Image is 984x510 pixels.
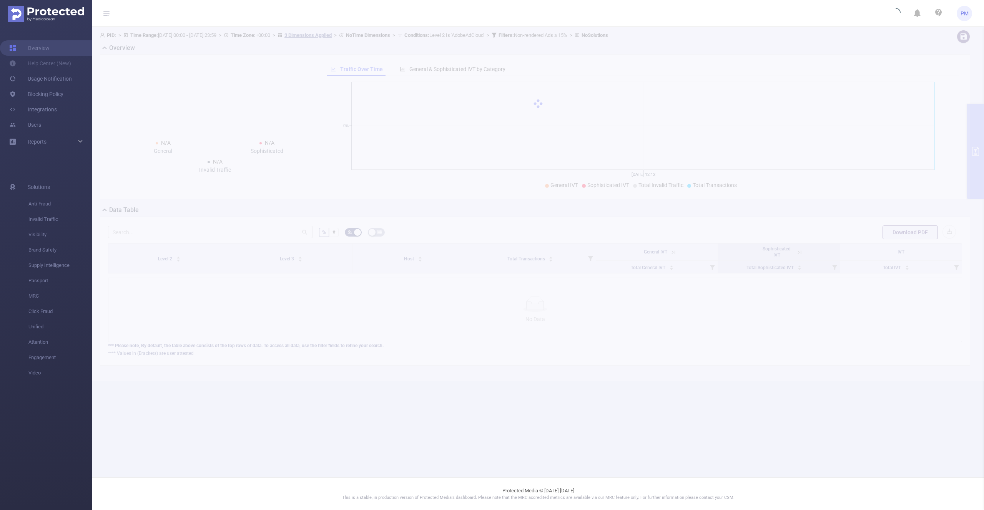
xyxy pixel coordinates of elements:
i: icon: loading [891,8,901,19]
a: Users [9,117,41,132]
span: Passport [28,273,92,288]
span: MRC [28,288,92,304]
span: Invalid Traffic [28,212,92,227]
span: PM [961,6,969,21]
a: Usage Notification [9,71,72,86]
span: Engagement [28,350,92,365]
footer: Protected Media © [DATE]-[DATE] [92,477,984,510]
span: Video [28,365,92,381]
span: Unified [28,319,92,334]
img: Protected Media [8,6,84,22]
a: Integrations [9,102,57,117]
span: Click Fraud [28,304,92,319]
a: Overview [9,40,50,56]
span: Solutions [28,179,50,195]
span: Visibility [28,227,92,242]
p: This is a stable, in production version of Protected Media's dashboard. Please note that the MRC ... [111,495,965,501]
a: Blocking Policy [9,86,63,102]
span: Attention [28,334,92,350]
span: Anti-Fraud [28,196,92,212]
span: Reports [28,139,47,145]
span: Supply Intelligence [28,258,92,273]
span: Brand Safety [28,242,92,258]
a: Reports [28,134,47,149]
